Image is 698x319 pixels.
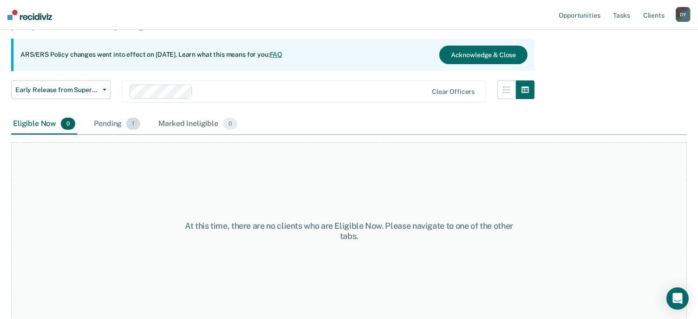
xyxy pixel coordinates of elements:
[11,80,111,99] button: Early Release from Supervision
[11,114,77,134] div: Eligible Now0
[223,118,237,130] span: 0
[126,118,140,130] span: 1
[20,50,282,60] p: ARS/ERS Policy changes went into effect on [DATE]. Learn what this means for you:
[7,10,52,20] img: Recidiviz
[270,51,283,58] a: FAQ
[92,114,142,134] div: Pending1
[180,221,518,241] div: At this time, there are no clients who are Eligible Now. Please navigate to one of the other tabs.
[157,114,240,134] div: Marked Ineligible0
[666,287,689,310] div: Open Intercom Messenger
[676,7,691,22] button: DY
[61,118,75,130] span: 0
[439,46,528,64] button: Acknowledge & Close
[432,88,475,96] div: Clear officers
[676,7,691,22] div: D Y
[11,13,512,31] p: Supervision clients may be eligible for Early Release from Supervision if they meet certain crite...
[15,86,99,94] span: Early Release from Supervision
